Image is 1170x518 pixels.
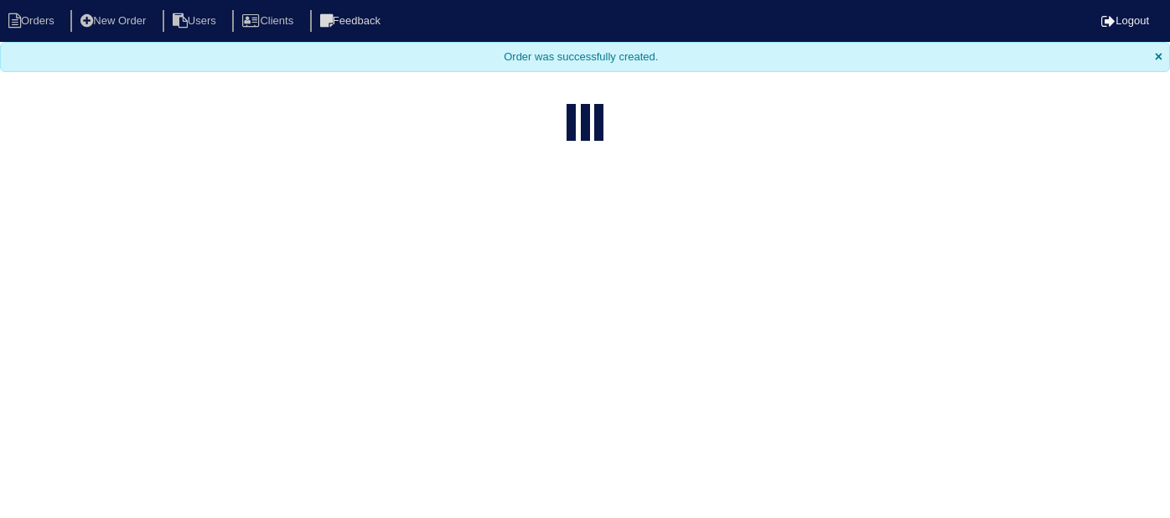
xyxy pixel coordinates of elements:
[232,14,307,27] a: Clients
[163,14,230,27] a: Users
[1101,14,1149,27] a: Logout
[581,104,590,144] div: loading...
[70,14,159,27] a: New Order
[1155,49,1162,65] span: Close
[232,10,307,33] li: Clients
[310,10,394,33] li: Feedback
[70,10,159,33] li: New Order
[1155,49,1162,64] span: ×
[163,10,230,33] li: Users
